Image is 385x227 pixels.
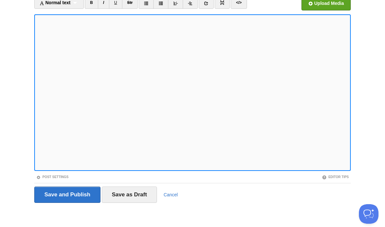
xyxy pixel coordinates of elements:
a: Editor Tips [322,175,349,179]
input: Save and Publish [34,187,100,203]
del: Str [127,0,133,5]
img: pagebreak-icon.png [220,0,224,5]
input: Save as Draft [102,187,157,203]
iframe: Help Scout Beacon - Open [359,204,378,224]
a: Cancel [163,192,178,197]
a: Post Settings [36,175,69,179]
